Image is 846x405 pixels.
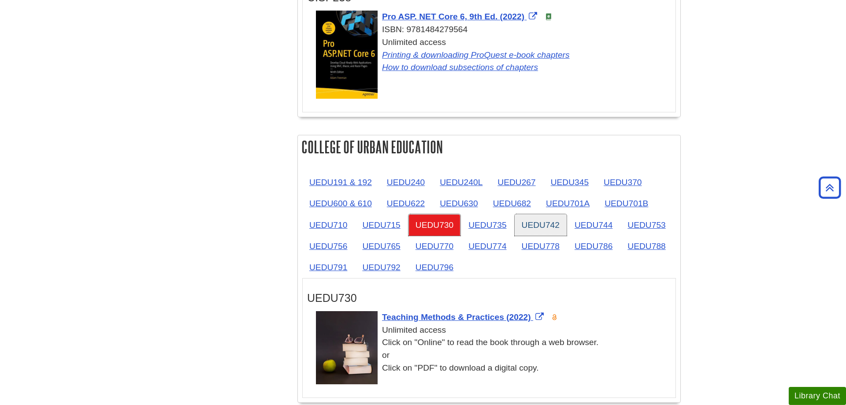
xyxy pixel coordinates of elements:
[380,171,432,193] a: UEDU240
[408,235,460,257] a: UEDU770
[316,324,671,375] div: Unlimited access Click on "Online" to read the book through a web browser. or Click on "PDF" to d...
[433,193,485,214] a: UEDU630
[408,214,460,236] a: UEDU730
[382,12,524,21] span: Pro ASP. NET Core 6, 9th Ed. (2022)
[539,193,597,214] a: UEDU701A
[597,171,649,193] a: UEDU370
[461,235,513,257] a: UEDU774
[568,214,620,236] a: UEDU744
[302,171,379,193] a: UEDU191 & 192
[302,235,354,257] a: UEDU756
[620,235,672,257] a: UEDU788
[382,12,539,21] a: Link opens in new window
[551,314,558,321] img: Open Access
[307,292,671,305] h3: UEDU730
[408,256,460,278] a: UEDU796
[355,256,407,278] a: UEDU792
[620,214,672,236] a: UEDU753
[316,36,671,74] div: Unlimited access
[545,13,552,20] img: e-Book
[302,193,379,214] a: UEDU600 & 610
[382,312,531,322] span: Teaching Methods & Practices (2022)
[544,171,596,193] a: UEDU345
[302,214,354,236] a: UEDU710
[816,182,844,193] a: Back to Top
[316,311,378,384] img: Cover Art
[597,193,655,214] a: UEDU701B
[486,193,538,214] a: UEDU682
[302,256,354,278] a: UEDU791
[568,235,620,257] a: UEDU786
[380,193,432,214] a: UEDU622
[298,135,680,159] h2: College of Urban Education
[515,214,567,236] a: UEDU742
[355,235,407,257] a: UEDU765
[789,387,846,405] button: Library Chat
[316,23,671,36] div: ISBN: 9781484279564
[433,171,490,193] a: UEDU240L
[461,214,513,236] a: UEDU735
[382,63,538,72] a: Link opens in new window
[490,171,542,193] a: UEDU267
[316,11,378,99] img: Cover Art
[355,214,407,236] a: UEDU715
[515,235,567,257] a: UEDU778
[382,312,546,322] a: Link opens in new window
[382,50,570,59] a: Link opens in new window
